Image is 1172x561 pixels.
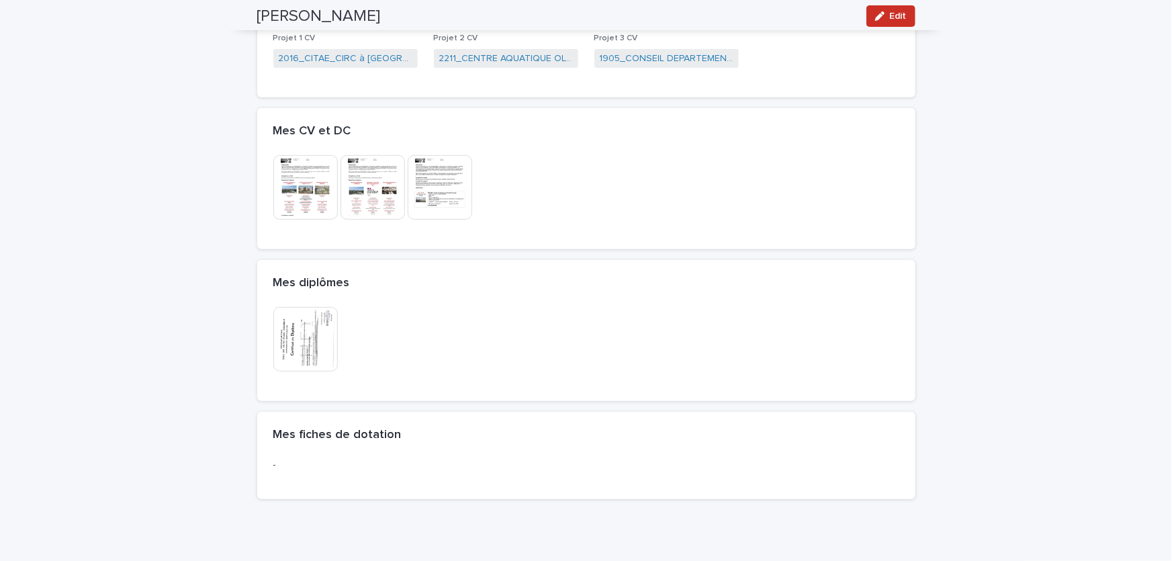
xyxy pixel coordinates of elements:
[273,34,316,42] span: Projet 1 CV
[866,5,915,27] button: Edit
[439,52,573,66] a: 2211_CENTRE AQUATIQUE OLYMPIQUE_ALGOE_EXE & DOE
[273,458,471,472] p: -
[279,52,412,66] a: 2016_CITAE_CIRC à [GEOGRAPHIC_DATA] 7ème_STE MBA
[257,7,381,26] h2: [PERSON_NAME]
[273,124,351,139] h2: Mes CV et DC
[594,34,638,42] span: Projet 3 CV
[273,428,402,443] h2: Mes fiches de dotation
[600,52,733,66] a: 1905_CONSEIL DEPARTEMENTAL 92_Stade Yves du Manoir/CR/19100257
[434,34,478,42] span: Projet 2 CV
[273,276,350,291] h2: Mes diplômes
[890,11,907,21] span: Edit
